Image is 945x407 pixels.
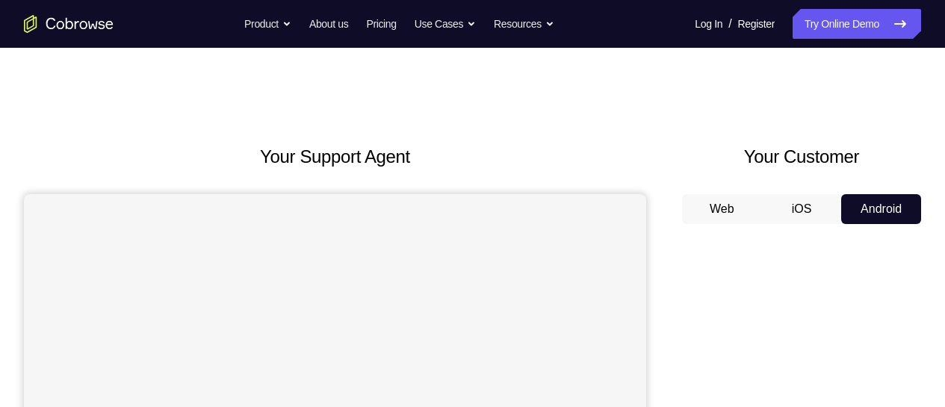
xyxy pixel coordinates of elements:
[309,9,348,39] a: About us
[366,9,396,39] a: Pricing
[682,194,762,224] button: Web
[24,15,114,33] a: Go to the home page
[762,194,842,224] button: iOS
[841,194,921,224] button: Android
[738,9,775,39] a: Register
[793,9,921,39] a: Try Online Demo
[244,9,291,39] button: Product
[494,9,554,39] button: Resources
[415,9,476,39] button: Use Cases
[682,143,921,170] h2: Your Customer
[24,143,646,170] h2: Your Support Agent
[728,15,731,33] span: /
[695,9,722,39] a: Log In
